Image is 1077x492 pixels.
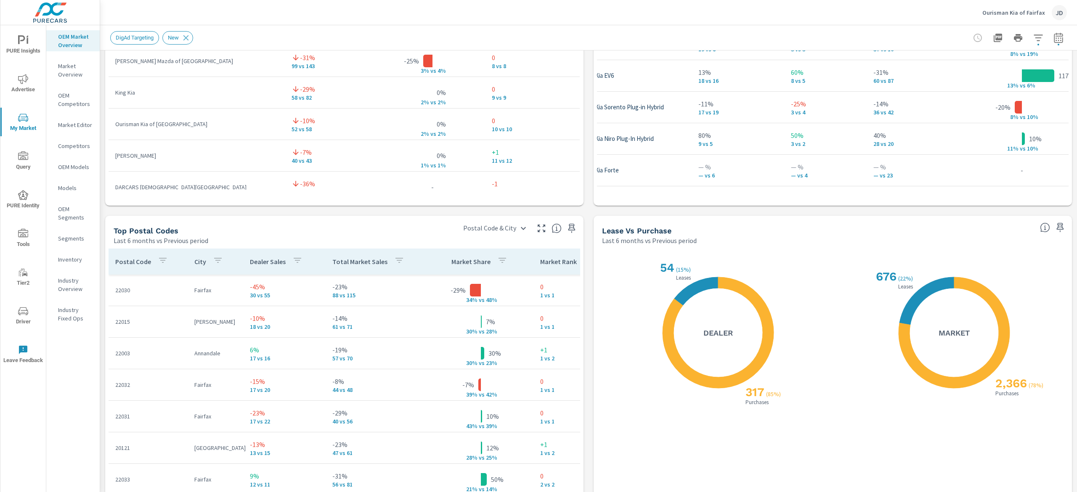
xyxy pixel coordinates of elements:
[698,140,777,147] p: 9 vs 5
[482,296,502,304] p: s 48%
[433,161,454,169] p: s 1%
[194,475,236,484] p: Fairfax
[58,306,93,323] p: Industry Fixed Ops
[1023,113,1043,121] p: s 10%
[658,261,674,275] h2: 54
[492,126,573,132] p: 10 vs 10
[3,306,43,327] span: Driver
[486,317,495,327] p: 7%
[163,34,184,41] span: New
[873,77,963,84] p: 60 vs 87
[332,292,422,299] p: 88 vs 115
[698,67,777,77] p: 13%
[602,226,671,235] h5: Lease vs Purchase
[250,450,319,456] p: 13 vs 15
[300,116,315,126] p: -10%
[873,172,963,179] p: — vs 23
[540,345,610,355] p: +1
[460,328,482,335] p: 30% v
[698,109,777,116] p: 17 vs 19
[58,121,93,129] p: Market Editor
[540,481,610,488] p: 2 vs 2
[540,376,610,386] p: 0
[433,130,454,138] p: s 2%
[115,120,278,128] p: Ourisman Kia of [GEOGRAPHIC_DATA]
[482,391,502,398] p: s 42%
[486,411,499,421] p: 10%
[250,292,319,299] p: 30 vs 55
[482,328,502,335] p: s 28%
[46,274,100,295] div: Industry Overview
[873,162,963,172] p: — %
[3,267,43,288] span: Tier2
[332,481,422,488] p: 56 vs 81
[115,444,181,452] p: 20121
[114,226,178,235] h5: Top Postal Codes
[602,235,697,246] p: Last 6 months vs Previous period
[300,84,315,94] p: -29%
[46,161,100,173] div: OEM Models
[540,386,610,393] p: 1 vs 1
[766,390,783,398] p: ( 85% )
[1029,381,1045,389] p: ( 78% )
[3,190,43,211] span: PURE Identity
[995,102,1011,112] p: -20%
[115,317,181,326] p: 22015
[460,391,482,398] p: 39% v
[437,119,446,129] p: 0%
[492,116,573,126] p: 0
[581,167,619,174] p: New Kia Forte
[250,257,286,266] p: Dealer Sales
[194,381,236,389] p: Fairfax
[58,276,93,293] p: Industry Overview
[460,454,482,461] p: 28% v
[1001,145,1023,152] p: 11% v
[482,422,502,430] p: s 39%
[491,474,504,484] p: 50%
[111,34,159,41] span: DigAd Targeting
[791,162,860,172] p: — %
[791,46,860,53] p: 3 vs 3
[1023,50,1043,58] p: s 19%
[250,345,319,355] p: 6%
[873,130,963,140] p: 40%
[540,439,610,450] p: +1
[791,77,860,84] p: 8 vs 5
[194,412,236,421] p: Fairfax
[300,147,312,157] p: -7%
[744,399,770,405] p: Purchases
[194,349,236,357] p: Annandale
[46,119,100,131] div: Market Editor
[433,98,454,106] p: s 2%
[698,77,777,84] p: 18 vs 16
[460,359,482,367] p: 30% v
[535,222,548,235] button: Make Fullscreen
[994,376,1027,390] h2: 2,366
[989,29,1006,46] button: "Export Report to PDF"
[300,179,315,189] p: -36%
[1021,165,1023,175] p: -
[250,386,319,393] p: 17 vs 20
[250,355,319,362] p: 17 vs 16
[1029,134,1042,144] p: 10%
[332,386,422,393] p: 44 vs 48
[58,255,93,264] p: Inventory
[1001,50,1023,58] p: 8% v
[791,109,860,116] p: 3 vs 4
[3,345,43,365] span: Leave Feedback
[492,147,573,157] p: +1
[874,270,897,283] h2: 676
[703,328,733,338] h5: Dealer
[540,355,610,362] p: 1 vs 2
[411,161,433,169] p: 1% v
[488,348,501,358] p: 30%
[194,444,236,452] p: [GEOGRAPHIC_DATA]
[0,25,46,373] div: nav menu
[58,62,93,79] p: Market Overview
[162,31,193,45] div: New
[994,391,1020,396] p: Purchases
[433,67,454,74] p: s 4%
[115,57,278,65] p: [PERSON_NAME] Mazda of [GEOGRAPHIC_DATA]
[58,142,93,150] p: Competitors
[540,418,610,425] p: 1 vs 1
